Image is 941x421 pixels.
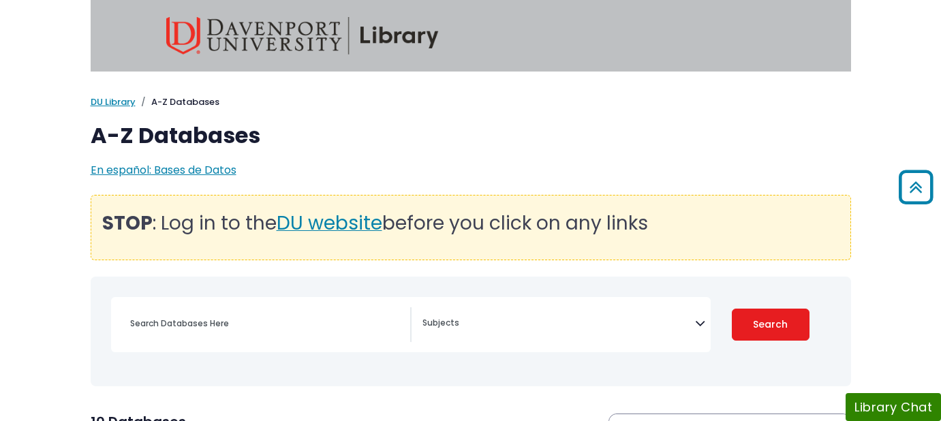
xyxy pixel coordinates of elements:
button: Submit for Search Results [732,309,809,341]
span: before you click on any links [382,210,648,236]
li: A-Z Databases [136,95,219,109]
button: Library Chat [846,393,941,421]
a: DU website [277,219,382,233]
img: Davenport University Library [166,17,439,54]
strong: STOP [102,210,153,236]
textarea: Search [422,319,695,330]
a: Back to Top [894,176,938,199]
a: DU Library [91,95,136,108]
h1: A-Z Databases [91,123,851,149]
input: Search database by title or keyword [122,313,410,333]
a: En español: Bases de Datos [91,162,236,178]
span: : Log in to the [102,210,277,236]
nav: breadcrumb [91,95,851,109]
span: DU website [277,210,382,236]
nav: Search filters [91,277,851,386]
